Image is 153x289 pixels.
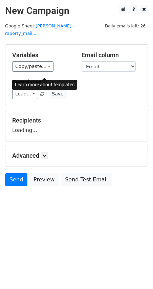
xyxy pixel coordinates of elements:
a: Daily emails left: 26 [103,23,148,28]
h5: Advanced [12,152,141,159]
h5: Email column [82,51,141,59]
div: Loading... [12,117,141,134]
h5: Variables [12,51,71,59]
a: Load... [12,89,38,99]
a: Send Test Email [61,173,112,186]
h2: New Campaign [5,5,148,17]
span: Daily emails left: 26 [103,22,148,30]
h5: Recipients [12,117,141,124]
a: Copy/paste... [12,61,53,72]
small: Google Sheet: [5,23,74,36]
a: Send [5,173,27,186]
a: Preview [29,173,59,186]
a: [PERSON_NAME] - raporty_mail... [5,23,74,36]
button: Save [49,89,66,99]
div: Learn more about templates [12,80,77,90]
